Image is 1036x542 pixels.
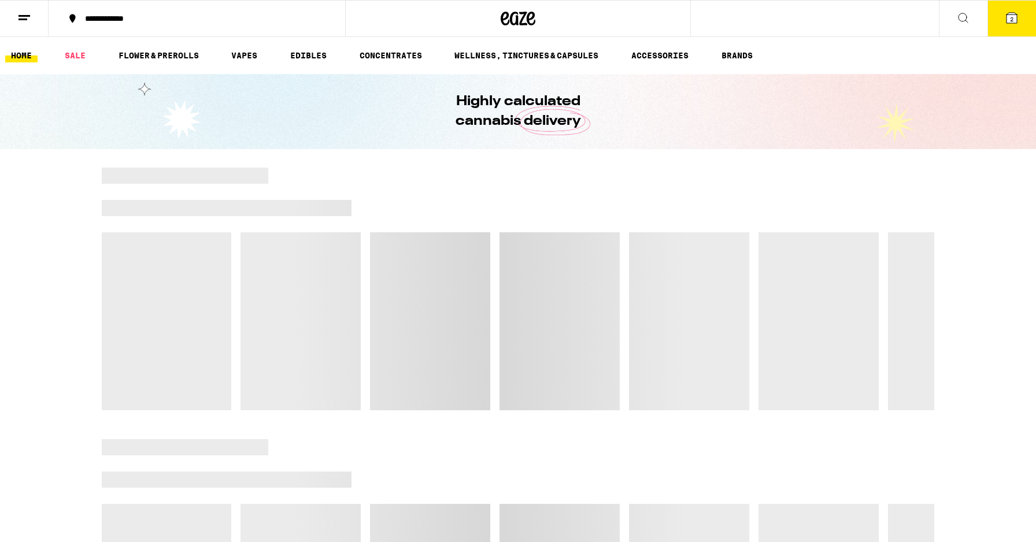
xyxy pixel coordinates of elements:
button: 2 [987,1,1036,36]
a: SALE [59,49,91,62]
a: WELLNESS, TINCTURES & CAPSULES [449,49,604,62]
span: 2 [1010,16,1013,23]
a: VAPES [225,49,263,62]
a: EDIBLES [284,49,332,62]
button: BRANDS [716,49,758,62]
a: FLOWER & PREROLLS [113,49,205,62]
a: HOME [5,49,38,62]
h1: Highly calculated cannabis delivery [423,92,613,131]
a: ACCESSORIES [626,49,694,62]
a: CONCENTRATES [354,49,428,62]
